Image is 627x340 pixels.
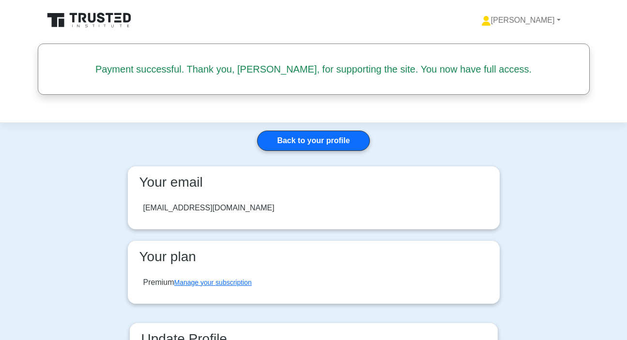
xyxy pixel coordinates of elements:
h3: Your plan [136,249,492,265]
div: [EMAIL_ADDRESS][DOMAIN_NAME] [143,202,275,214]
div: Premium [143,277,252,288]
a: Manage your subscription [174,279,252,286]
a: Back to your profile [257,131,369,151]
h3: Your email [136,174,492,191]
h5: Payment successful. Thank you, [PERSON_NAME], for supporting the site. You now have full access. [60,63,568,75]
a: [PERSON_NAME] [458,11,584,30]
